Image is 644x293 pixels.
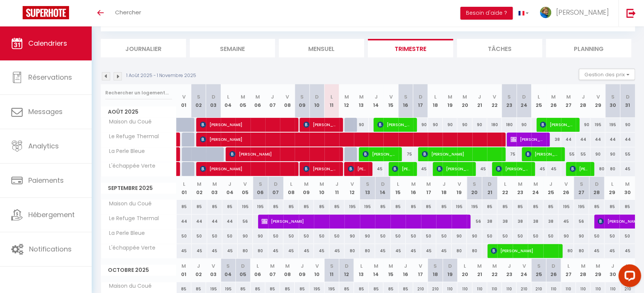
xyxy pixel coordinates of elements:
th: 20 [467,177,482,200]
abbr: M [551,93,556,100]
span: Hébergement [28,210,75,219]
abbr: L [330,93,333,100]
div: 38 [482,214,498,228]
abbr: L [504,180,506,188]
th: 03 [206,84,221,118]
div: 85 [375,200,390,214]
div: 56 [238,214,253,228]
abbr: M [448,93,452,100]
th: 12 [344,177,360,200]
div: 45 [421,244,437,258]
th: 25 [543,177,559,200]
div: 38 [546,133,561,146]
th: 18 [428,84,443,118]
div: 50 [192,229,207,243]
th: 14 [369,84,383,118]
abbr: V [564,180,568,188]
li: Planning [546,39,631,57]
div: 85 [283,200,299,214]
div: 90 [443,118,457,132]
th: 10 [309,84,324,118]
div: 90 [457,118,472,132]
img: logout [626,8,636,18]
span: [PERSON_NAME] [540,117,574,132]
abbr: M [197,180,201,188]
div: 50 [528,229,543,243]
div: 44 [576,133,590,146]
abbr: S [366,180,369,188]
div: 50 [497,229,513,243]
th: 27 [574,177,589,200]
div: 50 [406,229,421,243]
div: 85 [543,200,559,214]
abbr: J [582,93,585,100]
div: 195 [360,200,375,214]
div: 180 [502,118,516,132]
th: 16 [398,84,413,118]
abbr: M [241,93,245,100]
abbr: D [488,180,492,188]
span: Septembre 2025 [101,183,176,194]
div: 75 [398,147,413,161]
li: Tâches [457,39,542,57]
div: 80 [590,162,605,176]
span: [PERSON_NAME] del Pino [348,162,367,176]
div: 38 [497,214,513,228]
abbr: V [458,180,461,188]
th: 15 [390,177,406,200]
th: 16 [406,177,421,200]
div: 90 [344,229,360,243]
th: 08 [280,84,295,118]
div: 45 [314,244,329,258]
abbr: J [228,180,231,188]
th: 04 [221,84,235,118]
abbr: D [315,93,319,100]
div: 45 [436,244,452,258]
div: 195 [253,200,268,214]
th: 28 [589,177,604,200]
th: 05 [238,177,253,200]
div: 80 [605,162,620,176]
abbr: M [344,93,349,100]
span: Calendriers [28,39,67,48]
span: [PERSON_NAME] [437,162,471,176]
div: 85 [589,200,604,214]
div: 90 [472,118,487,132]
div: 85 [619,200,635,214]
span: [PERSON_NAME] [200,117,293,132]
div: 45 [375,244,390,258]
abbr: M [212,180,217,188]
div: 50 [421,229,437,243]
div: 45 [177,244,192,258]
div: 50 [513,229,528,243]
div: 45 [531,162,546,176]
span: Maison du Coué [102,118,154,126]
div: 90 [413,118,428,132]
span: Paiements [28,176,64,185]
img: Super Booking [23,6,69,19]
abbr: D [626,93,630,100]
abbr: V [350,180,354,188]
th: 11 [324,84,339,118]
div: 195 [467,200,482,214]
abbr: S [259,180,262,188]
th: 29 [590,84,605,118]
th: 05 [235,84,250,118]
abbr: V [243,180,247,188]
div: 44 [605,133,620,146]
div: 45 [283,244,299,258]
span: [PERSON_NAME] [392,162,412,176]
div: 45 [222,244,238,258]
span: Maison du Coué [102,200,154,208]
div: 90 [253,229,268,243]
span: [PERSON_NAME] [556,8,609,17]
div: 55 [576,147,590,161]
div: 45 [472,162,487,176]
th: 02 [191,84,206,118]
abbr: D [595,180,599,188]
div: 50 [436,229,452,243]
div: 85 [314,200,329,214]
th: 06 [253,177,268,200]
div: 45 [299,244,314,258]
div: 195 [238,200,253,214]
